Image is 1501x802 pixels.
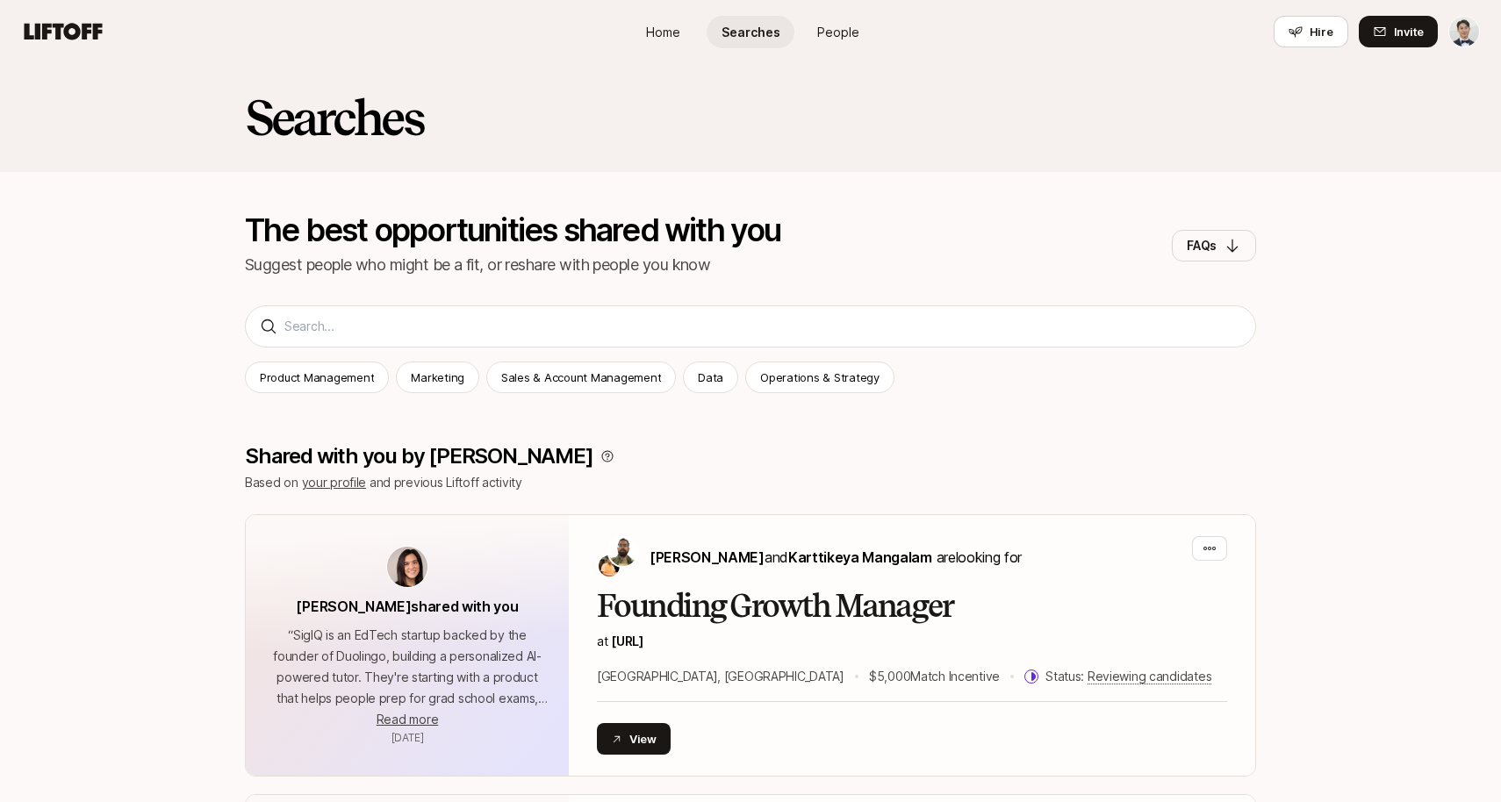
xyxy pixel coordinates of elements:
[296,598,518,615] span: [PERSON_NAME] shared with you
[1274,16,1348,47] button: Hire
[377,709,438,730] button: Read more
[245,444,593,469] p: Shared with you by [PERSON_NAME]
[597,589,1227,624] h2: Founding Growth Manager
[722,23,780,41] span: Searches
[377,712,438,727] span: Read more
[650,546,1022,569] p: are looking for
[650,548,765,566] span: [PERSON_NAME]
[609,538,637,566] img: Shubh Gupta
[597,666,844,687] p: [GEOGRAPHIC_DATA], [GEOGRAPHIC_DATA]
[245,214,781,246] p: The best opportunities shared with you
[1172,230,1256,261] button: FAQs
[391,731,424,744] span: August 29, 2025 7:03am
[1394,23,1424,40] span: Invite
[1310,23,1333,40] span: Hire
[1359,16,1438,47] button: Invite
[646,23,680,41] span: Home
[760,369,880,386] p: Operations & Strategy
[794,16,882,48] a: People
[698,369,723,386] p: Data
[1088,669,1211,684] span: Reviewing candidates
[260,369,374,386] p: Product Management
[245,472,1256,493] p: Based on and previous Liftoff activity
[411,369,464,386] p: Marketing
[1187,235,1217,256] p: FAQs
[1449,17,1479,47] img: Alexander Yoon
[869,666,1000,687] p: $5,000 Match Incentive
[1045,666,1211,687] p: Status:
[788,548,932,566] span: Karttikeya Mangalam
[267,625,548,709] p: “ SigIQ is an EdTech startup backed by the founder of Duolingo, building a personalized AI-powere...
[597,631,1227,652] p: at
[284,316,1241,337] input: Search...
[619,16,707,48] a: Home
[501,369,661,386] p: Sales & Account Management
[302,475,367,490] a: your profile
[387,547,427,587] img: avatar-url
[245,253,781,277] p: Suggest people who might be a fit, or reshare with people you know
[817,23,859,41] span: People
[599,555,620,576] img: Karttikeya Mangalam
[597,723,671,755] button: View
[707,16,794,48] a: Searches
[611,634,643,648] a: [URL]
[1448,16,1480,47] button: Alexander Yoon
[765,548,932,566] span: and
[245,91,423,144] h2: Searches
